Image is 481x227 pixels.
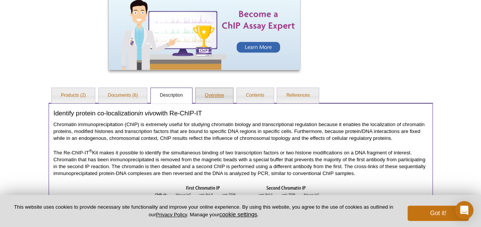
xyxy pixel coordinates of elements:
[219,211,257,217] button: cookie settings
[408,206,469,221] button: Got it!
[237,88,274,103] a: Contents
[455,201,473,219] div: Open Intercom Messenger
[54,121,428,142] p: Chromatin immunoprecipitation (ChIP) is extremely useful for studying chromatin biology and trans...
[151,88,192,103] a: Description
[196,88,233,103] a: Overview
[89,148,92,153] sup: ®
[156,212,187,217] a: Privacy Policy
[12,204,395,218] p: This website uses cookies to provide necessary site functionality and improve your online experie...
[99,88,147,103] a: Documents (6)
[54,149,428,177] p: The Re-ChIP-IT Kit makes it possible to identify the simultaneous binding of two transcription fa...
[54,110,428,117] h3: Identify protein co-localization with Re-ChIP-IT
[277,88,319,103] a: References
[138,110,157,117] i: in vivo
[52,88,95,103] a: Products (2)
